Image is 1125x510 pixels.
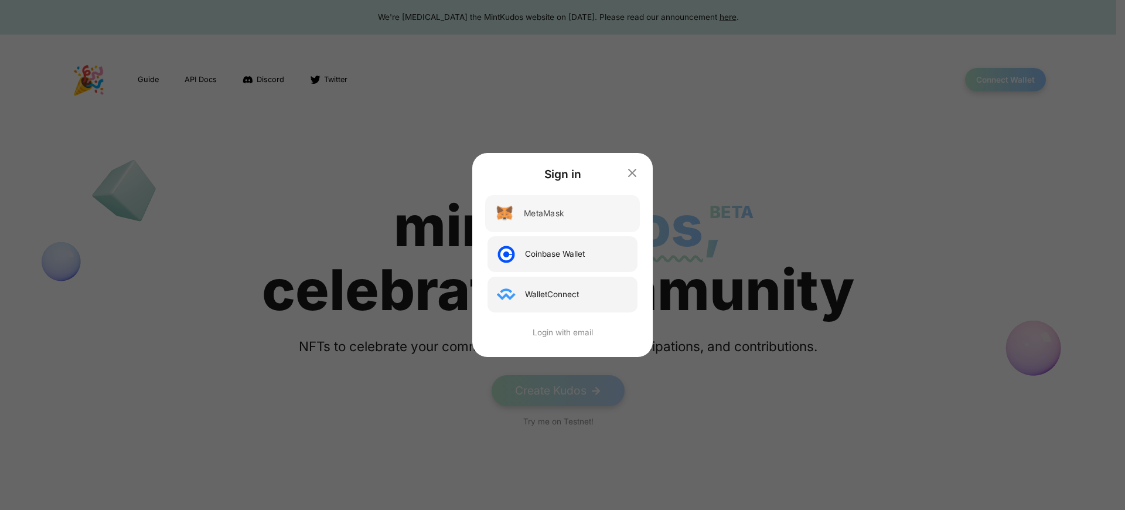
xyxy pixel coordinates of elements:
button: MetaMask [485,195,640,232]
div: Coinbase Wallet [525,248,585,260]
button: WalletConnect [487,277,637,312]
div: MetaMask [524,208,564,220]
button: Login with email [487,327,637,338]
button: Coinbase Wallet [487,236,637,272]
div: WalletConnect [525,288,579,300]
div: Sign in [487,166,637,183]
